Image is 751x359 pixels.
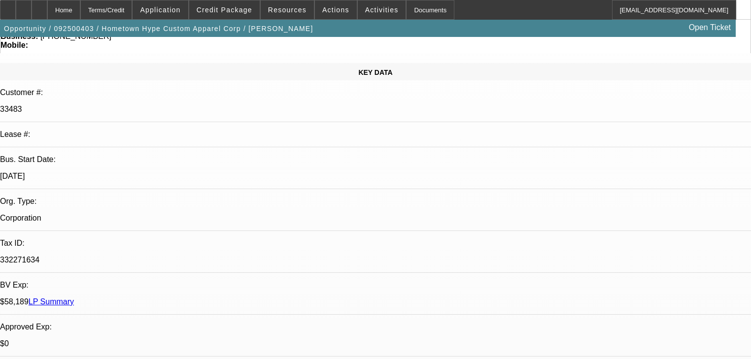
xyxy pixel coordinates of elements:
[261,0,314,19] button: Resources
[268,6,307,14] span: Resources
[29,297,74,306] a: LP Summary
[322,6,349,14] span: Actions
[189,0,260,19] button: Credit Package
[0,41,28,49] strong: Mobile:
[133,0,188,19] button: Application
[315,0,357,19] button: Actions
[358,68,392,76] span: KEY DATA
[140,6,180,14] span: Application
[4,25,313,33] span: Opportunity / 092500403 / Hometown Hype Custom Apparel Corp / [PERSON_NAME]
[358,0,406,19] button: Activities
[197,6,252,14] span: Credit Package
[685,19,735,36] a: Open Ticket
[365,6,399,14] span: Activities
